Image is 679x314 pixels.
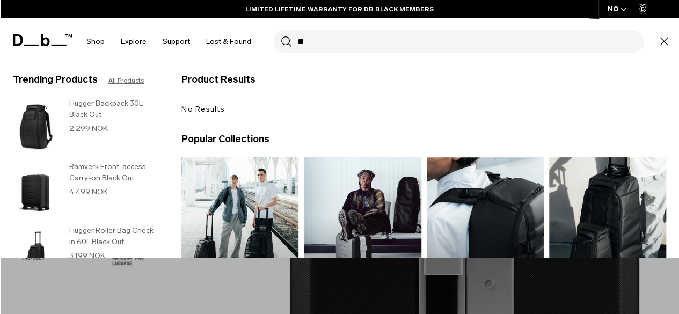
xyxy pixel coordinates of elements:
[245,4,434,14] a: LIMITED LIFETIME WARRANTY FOR DB BLACK MEMBERS
[13,161,59,219] img: Ramverk Front-access Carry-on Black Out
[549,157,666,305] a: Db Bestsellers View items
[69,161,160,184] h3: Ramverk Front-access Carry-on Black Out
[181,157,298,305] a: Db Hugger Family View items
[108,76,144,85] a: All Products
[121,23,147,61] a: Explore
[181,105,225,114] span: No Results
[86,23,105,61] a: Shop
[69,98,160,120] h3: Hugger Backpack 30L Black Out
[13,225,59,283] img: Hugger Roller Bag Check-in 60L Black Out
[549,157,666,305] img: Db
[163,23,190,61] a: Support
[69,187,108,196] span: 4.499 NOK
[13,225,160,283] a: Hugger Roller Bag Check-in 60L Black Out Hugger Roller Bag Check-in 60L Black Out 3.199 NOK
[206,23,251,61] a: Lost & Found
[13,98,59,156] img: Hugger Backpack 30L Black Out
[69,251,105,260] span: 3.199 NOK
[304,157,421,305] a: Db Luggage View items
[13,98,160,156] a: Hugger Backpack 30L Black Out Hugger Backpack 30L Black Out 2.299 NOK
[13,72,98,87] h3: Trending Products
[427,157,544,305] a: Db Backpacks View items
[304,157,421,305] img: Db
[181,72,424,87] h3: Product Results
[69,225,160,247] h3: Hugger Roller Bag Check-in 60L Black Out
[69,124,108,133] span: 2.299 NOK
[427,157,544,305] img: Db
[181,157,298,305] img: Db
[13,161,160,219] a: Ramverk Front-access Carry-on Black Out Ramverk Front-access Carry-on Black Out 4.499 NOK
[78,18,259,65] nav: Main Navigation
[181,132,269,147] h3: Popular Collections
